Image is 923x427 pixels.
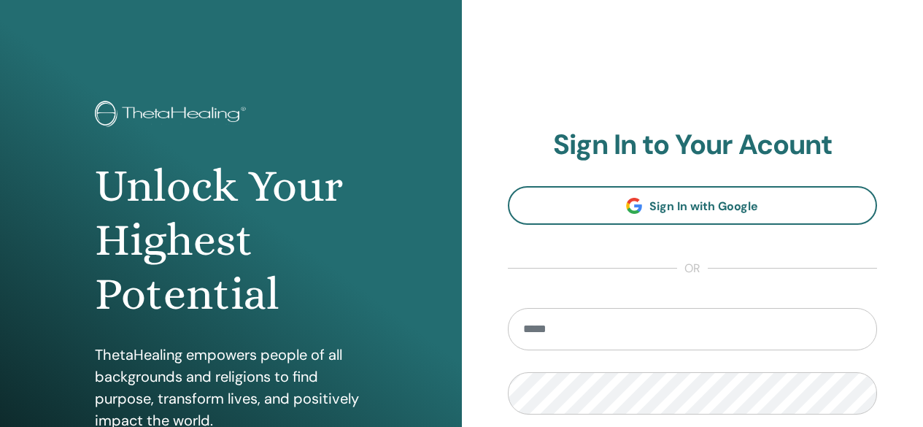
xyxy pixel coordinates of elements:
[95,159,366,322] h1: Unlock Your Highest Potential
[508,186,878,225] a: Sign In with Google
[508,128,878,162] h2: Sign In to Your Acount
[677,260,708,277] span: or
[649,199,758,214] span: Sign In with Google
